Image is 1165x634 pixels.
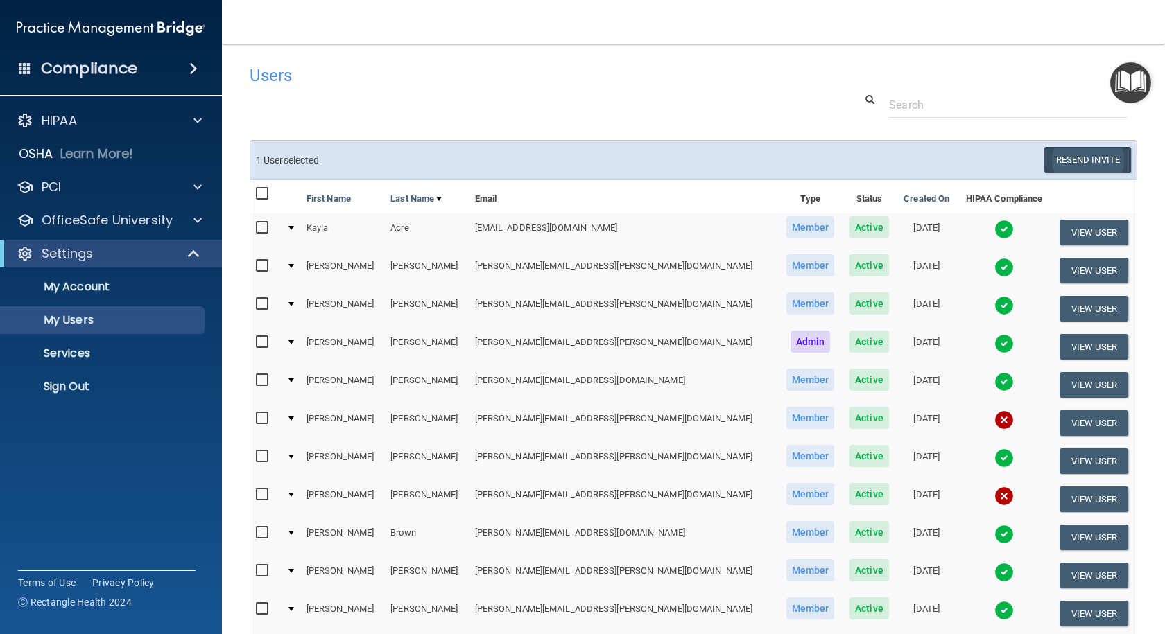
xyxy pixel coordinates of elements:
p: PCI [42,179,61,195]
a: OfficeSafe University [17,212,202,229]
td: [DATE] [896,290,957,328]
span: Member [786,483,835,505]
span: Member [786,369,835,391]
button: Open Resource Center [1110,62,1151,103]
img: tick.e7d51cea.svg [994,372,1014,391]
img: tick.e7d51cea.svg [994,525,1014,544]
a: Created On [904,191,949,207]
button: View User [1060,220,1128,245]
td: [PERSON_NAME] [301,252,385,290]
img: tick.e7d51cea.svg [994,334,1014,353]
button: View User [1060,410,1128,436]
button: View User [1060,296,1128,322]
span: Member [786,292,835,315]
button: View User [1060,372,1128,398]
h6: 1 User selected [256,155,683,166]
th: Email [469,180,779,213]
span: Active [849,445,889,467]
td: [PERSON_NAME] [301,595,385,633]
p: OfficeSafe University [42,212,173,229]
td: [DATE] [896,480,957,518]
td: [PERSON_NAME] [385,442,469,480]
span: Active [849,331,889,353]
a: Settings [17,245,201,262]
th: Status [843,180,897,213]
td: [PERSON_NAME] [385,252,469,290]
button: View User [1060,258,1128,283]
img: tick.e7d51cea.svg [994,296,1014,315]
span: Active [849,216,889,238]
td: [PERSON_NAME] [385,290,469,328]
span: Member [786,597,835,619]
td: [DATE] [896,556,957,595]
a: PCI [17,179,202,195]
td: [PERSON_NAME][EMAIL_ADDRESS][PERSON_NAME][DOMAIN_NAME] [469,556,779,595]
span: Member [786,216,835,238]
img: tick.e7d51cea.svg [994,448,1014,468]
td: [PERSON_NAME] [301,290,385,328]
td: [PERSON_NAME] [301,328,385,366]
button: View User [1060,448,1128,474]
td: [PERSON_NAME] [385,328,469,366]
img: tick.e7d51cea.svg [994,563,1014,582]
span: Active [849,407,889,429]
td: [PERSON_NAME] [301,518,385,556]
td: [DATE] [896,404,957,442]
span: Active [849,597,889,619]
td: [DATE] [896,213,957,252]
a: Privacy Policy [92,576,155,590]
td: [DATE] [896,442,957,480]
td: [PERSON_NAME][EMAIL_ADDRESS][PERSON_NAME][DOMAIN_NAME] [469,252,779,290]
p: My Users [9,313,198,327]
p: Sign Out [9,380,198,394]
p: My Account [9,280,198,294]
p: OSHA [19,146,53,162]
button: View User [1060,525,1128,550]
td: [PERSON_NAME][EMAIL_ADDRESS][DOMAIN_NAME] [469,518,779,556]
th: HIPAA Compliance [957,180,1051,213]
td: Kayla [301,213,385,252]
td: [PERSON_NAME] [301,366,385,404]
td: Brown [385,518,469,556]
p: HIPAA [42,112,77,129]
span: Member [786,407,835,429]
a: Terms of Use [18,576,76,590]
th: Type [779,180,843,213]
span: Member [786,559,835,581]
span: Active [849,369,889,391]
p: Learn More! [60,146,134,162]
img: tick.e7d51cea.svg [994,258,1014,277]
td: [PERSON_NAME] [385,404,469,442]
td: [PERSON_NAME] [301,404,385,442]
img: PMB logo [17,15,205,42]
img: tick.e7d51cea.svg [994,220,1014,239]
td: [PERSON_NAME][EMAIL_ADDRESS][PERSON_NAME][DOMAIN_NAME] [469,290,779,328]
h4: Compliance [41,59,137,78]
td: [DATE] [896,252,957,290]
td: [DATE] [896,366,957,404]
td: [PERSON_NAME][EMAIL_ADDRESS][PERSON_NAME][DOMAIN_NAME] [469,328,779,366]
td: [DATE] [896,595,957,633]
a: Last Name [390,191,442,207]
p: Services [9,346,198,360]
span: Member [786,254,835,276]
button: View User [1060,601,1128,626]
h4: Users [250,67,759,85]
img: cross.ca9f0e7f.svg [994,410,1014,430]
span: Active [849,559,889,581]
span: Member [786,445,835,467]
td: [DATE] [896,328,957,366]
img: cross.ca9f0e7f.svg [994,486,1014,506]
td: [PERSON_NAME] [385,480,469,518]
td: [PERSON_NAME] [385,595,469,633]
button: View User [1060,486,1128,512]
span: Admin [791,331,831,353]
td: [PERSON_NAME] [301,442,385,480]
a: HIPAA [17,112,202,129]
td: [PERSON_NAME] [385,366,469,404]
span: Active [849,254,889,276]
td: [PERSON_NAME] [301,556,385,595]
td: [PERSON_NAME][EMAIL_ADDRESS][PERSON_NAME][DOMAIN_NAME] [469,480,779,518]
input: Search [889,92,1127,118]
td: [PERSON_NAME] [301,480,385,518]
